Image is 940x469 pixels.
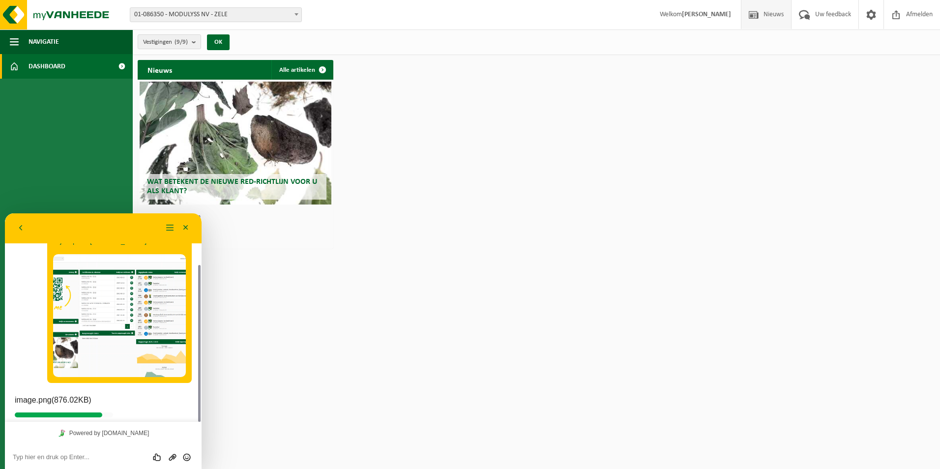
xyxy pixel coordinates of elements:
[271,60,332,80] a: Alle artikelen
[130,8,301,22] span: 01-086350 - MODULYSS NV - ZELE
[138,34,201,49] button: Vestigingen(9/9)
[146,239,161,249] div: Beoordeel deze chat
[146,239,189,249] div: Group of buttons
[140,82,331,205] a: Wat betekent de nieuwe RED-richtlijn voor u als klant?
[143,35,188,50] span: Vestigingen
[147,214,328,221] p: 1 van 10 resultaten
[50,213,147,226] a: Powered by [DOMAIN_NAME]
[29,29,59,54] span: Navigatie
[175,239,189,249] button: Emoji invoeren
[130,7,302,22] span: 01-086350 - MODULYSS NV - ZELE
[207,34,230,50] button: OK
[47,182,87,191] span: (876.02KB)
[29,54,65,79] span: Dashboard
[54,216,60,223] img: Tawky_16x16.svg
[10,182,31,191] span: image
[147,178,317,195] span: Wat betekent de nieuwe RED-richtlijn voor u als klant?
[5,213,202,469] iframe: chat widget
[682,11,731,18] strong: [PERSON_NAME]
[31,182,47,191] span: .png
[175,39,188,45] count: (9/9)
[48,41,181,164] img: image.png
[160,239,175,249] button: Upload bestand
[138,60,182,79] h2: Nieuws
